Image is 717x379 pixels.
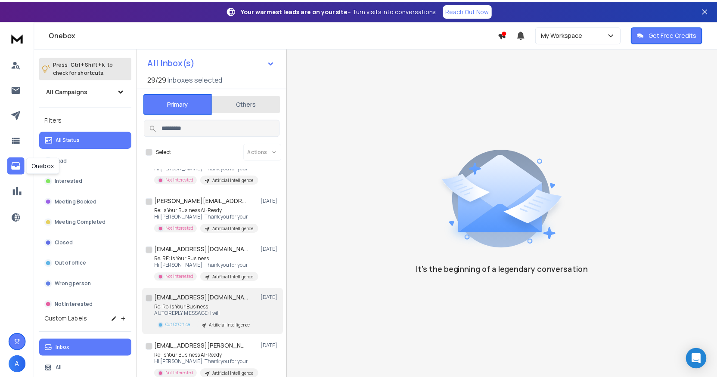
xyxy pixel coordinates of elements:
[56,345,70,352] p: Inbox
[55,302,93,308] p: Not Interested
[155,273,250,282] h1: [PERSON_NAME][EMAIL_ADDRESS][DOMAIN_NAME]
[155,339,259,346] p: Hi [PERSON_NAME], Thank you for your
[155,225,250,233] h1: [PERSON_NAME][EMAIL_ADDRESS][PERSON_NAME][DOMAIN_NAME]
[53,59,114,77] p: Press to check for shortcuts.
[636,26,708,43] button: Get Free Credits
[40,255,133,272] button: Out of office
[157,148,173,155] label: Select
[56,136,81,143] p: All Status
[655,30,702,39] p: Get Free Credits
[546,30,591,39] p: My Workspace
[692,349,713,370] div: Open Intercom Messenger
[40,361,133,378] button: All
[55,240,74,247] p: Closed
[40,214,133,231] button: Meeting Completed
[55,157,68,164] p: Lead
[214,351,255,357] p: Artificial Intelligence
[149,58,196,66] h1: All Inbox(s)
[167,253,195,260] p: Not Interested
[40,152,133,169] button: Lead
[40,193,133,210] button: Meeting Booked
[26,107,70,123] div: Campaigns
[40,340,133,357] button: Inbox
[155,283,259,290] p: Re: Is Your Business AI-Ready
[155,322,250,330] h1: [EMAIL_ADDRESS][DOMAIN_NAME]
[169,74,224,84] h3: Inboxes selected
[55,178,83,185] p: Interested
[40,131,133,148] button: All Status
[155,176,250,185] h1: [EMAIL_ADDRESS][DOMAIN_NAME]
[56,366,62,373] p: All
[45,315,88,324] h3: Custom Labels
[9,29,26,45] img: logo
[263,225,282,232] p: [DATE]
[155,235,259,242] p: Re: RE: Is Your Business
[155,242,259,249] p: Hi [PERSON_NAME], Thank you for your
[55,219,106,226] p: Meeting Completed
[167,302,195,308] p: Not Interested
[450,6,494,15] p: Reach Out Now
[243,6,440,15] p: – Turn visits into conversations
[145,93,214,114] button: Primary
[40,276,133,293] button: Wrong person
[263,177,282,184] p: [DATE]
[214,302,255,309] p: Artificial Intelligence
[213,205,254,212] p: New Insurance Campaign - Gmail Accounts
[40,296,133,314] button: Not Interested
[40,234,133,252] button: Closed
[263,371,282,378] p: [DATE]
[155,193,259,200] p: Hi [PERSON_NAME], Thank you for your
[263,323,282,330] p: [DATE]
[55,198,97,205] p: Meeting Booked
[167,205,194,211] p: Wrong Person
[55,260,87,267] p: Out of office
[149,74,168,84] span: 29 / 29
[214,254,255,260] p: Artificial Intelligence
[263,274,282,281] p: [DATE]
[70,59,107,68] span: Ctrl + Shift + k
[9,357,26,374] button: A
[40,173,133,190] button: Interested
[167,351,195,357] p: Not Interested
[40,114,133,126] h3: Filters
[40,83,133,100] button: All Campaigns
[155,186,259,193] p: Re: CSR Hiring | Virtual
[155,370,250,379] h1: [EMAIL_ADDRESS][DOMAIN_NAME]
[142,53,284,71] button: All Inbox(s)
[243,6,351,14] strong: Your warmest leads are on your site
[49,29,502,40] h1: Onebox
[155,332,259,339] p: Re: RE: Is Your Business
[47,87,88,96] h1: All Campaigns
[55,281,92,288] p: Wrong person
[420,264,593,276] p: It’s the beginning of a legendary conversation
[155,290,259,297] p: Hi [PERSON_NAME], Thank you for your
[214,94,282,113] button: Others
[447,3,496,17] a: Reach Out Now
